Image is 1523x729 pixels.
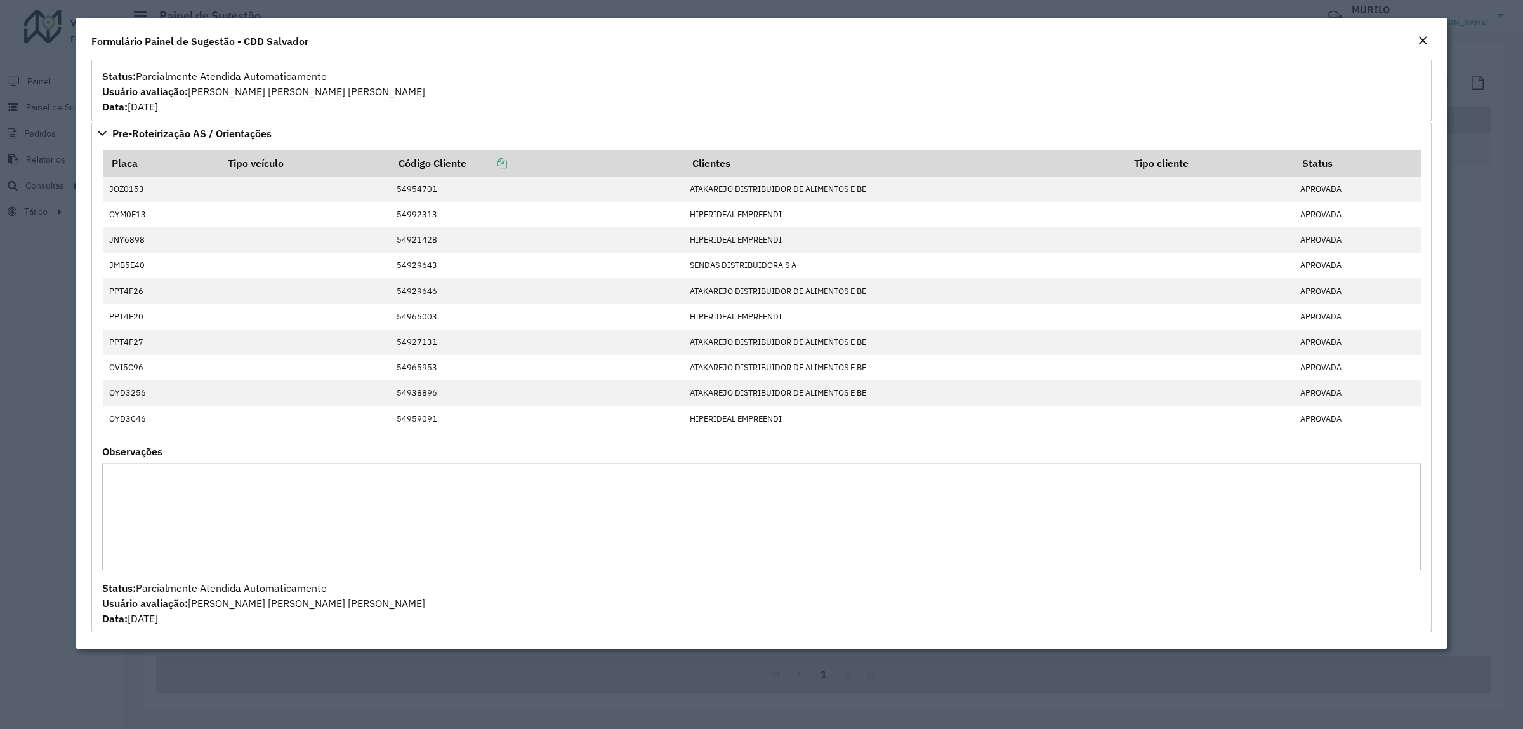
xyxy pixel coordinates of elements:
td: ATAKAREJO DISTRIBUIDOR DE ALIMENTOS E BE [683,278,1126,304]
td: JNY6898 [103,227,220,253]
td: APROVADA [1293,278,1420,304]
td: JMB5E40 [103,253,220,278]
td: JOZ0153 [103,177,220,202]
span: Pre-Roteirização AS / Orientações [112,128,272,138]
strong: Usuário avaliação: [102,597,188,610]
span: Parcialmente Atendida Automaticamente [PERSON_NAME] [PERSON_NAME] [PERSON_NAME] [DATE] [102,70,425,113]
a: Pre-Roteirização AS / Orientações [91,123,1432,144]
td: HIPERIDEAL EMPREENDI [683,202,1126,227]
td: HIPERIDEAL EMPREENDI [683,406,1126,431]
th: Tipo veículo [220,150,390,177]
td: 54965953 [390,355,683,380]
td: 54938896 [390,380,683,406]
td: APROVADA [1293,202,1420,227]
a: Copiar [466,157,507,170]
label: Observações [102,444,162,459]
em: Fechar [1418,36,1428,46]
td: 54992313 [390,202,683,227]
th: Tipo cliente [1126,150,1293,177]
button: Close [1414,33,1432,50]
td: OVI5C96 [103,355,220,380]
th: Status [1293,150,1420,177]
td: APROVADA [1293,330,1420,355]
th: Placa [103,150,220,177]
strong: Data: [102,100,128,113]
td: 54921428 [390,227,683,253]
td: APROVADA [1293,355,1420,380]
td: ATAKAREJO DISTRIBUIDOR DE ALIMENTOS E BE [683,330,1126,355]
td: PPT4F20 [103,304,220,329]
td: 54929643 [390,253,683,278]
strong: Usuário avaliação: [102,85,188,98]
div: Pre-Roteirização AS / Orientações [91,144,1432,632]
td: 54927131 [390,330,683,355]
strong: Status: [102,582,136,594]
strong: Data: [102,612,128,625]
h4: Formulário Painel de Sugestão - CDD Salvador [91,34,308,49]
span: Parcialmente Atendida Automaticamente [PERSON_NAME] [PERSON_NAME] [PERSON_NAME] [DATE] [102,582,425,625]
td: 54966003 [390,304,683,329]
td: SENDAS DISTRIBUIDORA S A [683,253,1126,278]
td: 54959091 [390,406,683,431]
td: ATAKAREJO DISTRIBUIDOR DE ALIMENTOS E BE [683,177,1126,202]
td: HIPERIDEAL EMPREENDI [683,304,1126,329]
td: ATAKAREJO DISTRIBUIDOR DE ALIMENTOS E BE [683,355,1126,380]
td: OYM0E13 [103,202,220,227]
td: OYD3C46 [103,406,220,431]
td: OYD3256 [103,380,220,406]
td: APROVADA [1293,304,1420,329]
td: 54954701 [390,177,683,202]
strong: Status: [102,70,136,83]
th: Clientes [683,150,1126,177]
td: ATAKAREJO DISTRIBUIDOR DE ALIMENTOS E BE [683,380,1126,406]
td: APROVADA [1293,380,1420,406]
td: APROVADA [1293,227,1420,253]
td: APROVADA [1293,177,1420,202]
th: Código Cliente [390,150,683,177]
td: APROVADA [1293,406,1420,431]
td: APROVADA [1293,253,1420,278]
td: 54929646 [390,278,683,304]
td: HIPERIDEAL EMPREENDI [683,227,1126,253]
td: PPT4F26 [103,278,220,304]
td: PPT4F27 [103,330,220,355]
